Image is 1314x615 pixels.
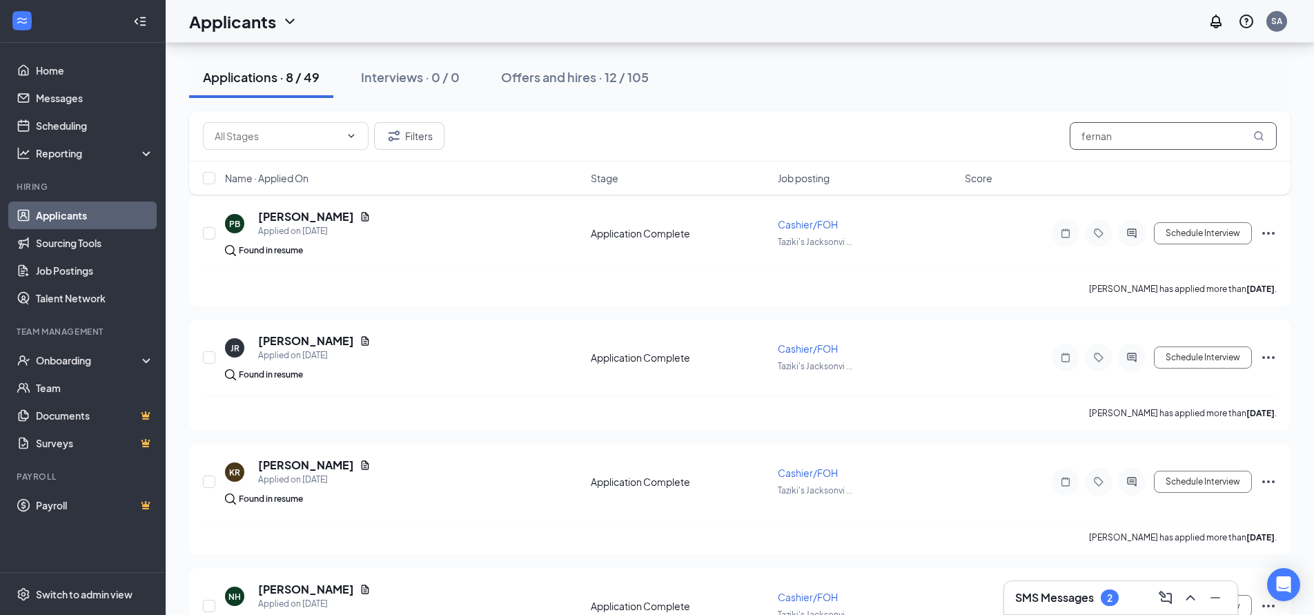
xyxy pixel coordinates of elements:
[591,475,769,489] div: Application Complete
[965,171,992,185] span: Score
[17,181,151,193] div: Hiring
[1154,222,1252,244] button: Schedule Interview
[778,485,852,496] span: Taziki's Jacksonvi ...
[36,112,154,139] a: Scheduling
[1267,568,1300,601] div: Open Intercom Messenger
[1204,587,1226,609] button: Minimize
[1155,587,1177,609] button: ComposeMessage
[36,257,154,284] a: Job Postings
[1182,589,1199,606] svg: ChevronUp
[133,14,147,28] svg: Collapse
[360,460,371,471] svg: Document
[1253,130,1264,141] svg: MagnifyingGlass
[1089,407,1277,419] p: [PERSON_NAME] has applied more than .
[1207,589,1224,606] svg: Minimize
[386,128,402,144] svg: Filter
[36,491,154,519] a: PayrollCrown
[1090,228,1107,239] svg: Tag
[1124,352,1140,363] svg: ActiveChat
[15,14,29,28] svg: WorkstreamLogo
[36,353,142,367] div: Onboarding
[231,342,239,354] div: JR
[17,326,151,338] div: Team Management
[239,244,303,257] div: Found in resume
[258,209,354,224] h5: [PERSON_NAME]
[360,584,371,595] svg: Document
[778,591,838,603] span: Cashier/FOH
[1246,532,1275,543] b: [DATE]
[361,68,460,86] div: Interviews · 0 / 0
[1271,15,1282,27] div: SA
[591,351,769,364] div: Application Complete
[17,353,30,367] svg: UserCheck
[1260,598,1277,614] svg: Ellipses
[36,402,154,429] a: DocumentsCrown
[239,492,303,506] div: Found in resume
[17,587,30,601] svg: Settings
[1015,590,1094,605] h3: SMS Messages
[239,368,303,382] div: Found in resume
[1090,352,1107,363] svg: Tag
[36,146,155,160] div: Reporting
[501,68,649,86] div: Offers and hires · 12 / 105
[778,342,838,355] span: Cashier/FOH
[1057,228,1074,239] svg: Note
[1260,349,1277,366] svg: Ellipses
[1107,592,1112,604] div: 2
[1057,476,1074,487] svg: Note
[591,599,769,613] div: Application Complete
[215,128,340,144] input: All Stages
[258,333,354,349] h5: [PERSON_NAME]
[225,369,236,380] img: search.bf7aa3482b7795d4f01b.svg
[360,335,371,346] svg: Document
[36,284,154,312] a: Talent Network
[282,13,298,30] svg: ChevronDown
[258,597,371,611] div: Applied on [DATE]
[1238,13,1255,30] svg: QuestionInfo
[1260,474,1277,490] svg: Ellipses
[1246,408,1275,418] b: [DATE]
[778,218,838,231] span: Cashier/FOH
[228,591,241,603] div: NH
[225,494,236,505] img: search.bf7aa3482b7795d4f01b.svg
[36,57,154,84] a: Home
[229,467,240,478] div: KR
[1154,471,1252,493] button: Schedule Interview
[360,211,371,222] svg: Document
[778,467,838,479] span: Cashier/FOH
[1260,225,1277,242] svg: Ellipses
[229,218,240,230] div: PB
[1157,589,1174,606] svg: ComposeMessage
[225,245,236,256] img: search.bf7aa3482b7795d4f01b.svg
[36,84,154,112] a: Messages
[225,171,308,185] span: Name · Applied On
[1154,346,1252,369] button: Schedule Interview
[17,146,30,160] svg: Analysis
[189,10,276,33] h1: Applicants
[1090,476,1107,487] svg: Tag
[346,130,357,141] svg: ChevronDown
[36,587,133,601] div: Switch to admin view
[17,471,151,482] div: Payroll
[778,361,852,371] span: Taziki's Jacksonvi ...
[778,171,830,185] span: Job posting
[258,582,354,597] h5: [PERSON_NAME]
[1208,13,1224,30] svg: Notifications
[1124,228,1140,239] svg: ActiveChat
[1179,587,1202,609] button: ChevronUp
[36,202,154,229] a: Applicants
[36,229,154,257] a: Sourcing Tools
[36,429,154,457] a: SurveysCrown
[374,122,444,150] button: Filter Filters
[1089,531,1277,543] p: [PERSON_NAME] has applied more than .
[1246,284,1275,294] b: [DATE]
[258,458,354,473] h5: [PERSON_NAME]
[258,224,371,238] div: Applied on [DATE]
[1070,122,1277,150] input: Search in applications
[591,226,769,240] div: Application Complete
[258,473,371,487] div: Applied on [DATE]
[36,374,154,402] a: Team
[258,349,371,362] div: Applied on [DATE]
[1057,352,1074,363] svg: Note
[591,171,618,185] span: Stage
